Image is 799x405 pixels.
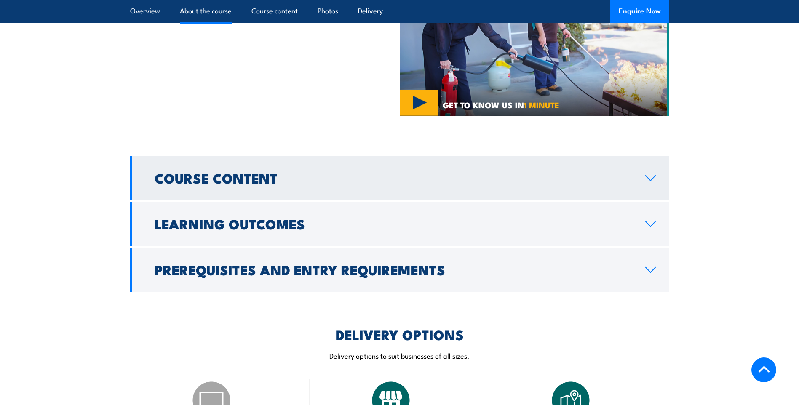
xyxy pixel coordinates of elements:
h2: DELIVERY OPTIONS [336,328,464,340]
span: GET TO KNOW US IN [443,101,559,109]
strong: 1 MINUTE [524,99,559,111]
a: Learning Outcomes [130,202,669,246]
h2: Prerequisites and Entry Requirements [155,264,632,275]
p: Delivery options to suit businesses of all sizes. [130,351,669,360]
a: Course Content [130,156,669,200]
a: Prerequisites and Entry Requirements [130,248,669,292]
h2: Learning Outcomes [155,218,632,229]
h2: Course Content [155,172,632,184]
